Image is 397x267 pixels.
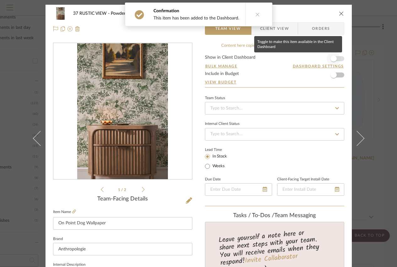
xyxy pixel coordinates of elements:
label: In Stock [211,154,227,159]
span: Powder Room [111,11,142,16]
span: / [121,188,124,192]
div: Team Status [205,97,225,100]
button: Bulk Manage [205,63,238,69]
label: Item Name [53,209,76,215]
label: Due Date [205,178,221,181]
div: 0 [53,43,192,179]
button: close [339,11,344,16]
div: Content here copies to Client View - confirm visibility there. [205,43,344,49]
label: Internal Description [53,263,86,266]
a: View Budget [205,80,344,85]
label: Client-Facing Target Install Date [277,178,329,181]
label: Brand [53,238,63,241]
button: Dashboard Settings [292,63,344,69]
img: 0690571d-1891-4dbc-b22d-9fbaec0ae93a_48x40.jpg [53,7,68,20]
img: 0690571d-1891-4dbc-b22d-9fbaec0ae93a_436x436.jpg [77,43,168,179]
input: Enter Item Name [53,217,192,230]
div: Confirmation [153,8,239,14]
input: Type to Search… [205,102,344,115]
input: Enter Brand [53,243,192,255]
div: Internal Client Status [205,122,239,125]
div: Team-Facing Details [53,196,192,203]
label: Weeks [211,163,225,169]
span: Client View [260,22,289,35]
a: Invite Collaborator [244,251,298,267]
span: 1 [118,188,121,192]
mat-radio-group: Select item type [205,152,237,170]
input: Enter Install Date [277,183,344,196]
div: This item has been added to the Dashboard. [153,15,239,21]
span: Orders [305,22,337,35]
span: 2 [124,188,127,192]
div: team Messaging [205,212,344,219]
img: Remove from project [75,26,80,31]
span: Tasks / To-Dos / [233,213,274,218]
input: Type to Search… [205,128,344,141]
span: 37 RUSTIC VIEW [73,11,111,16]
label: Lead Time [205,147,237,152]
input: Enter Due Date [205,183,272,196]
